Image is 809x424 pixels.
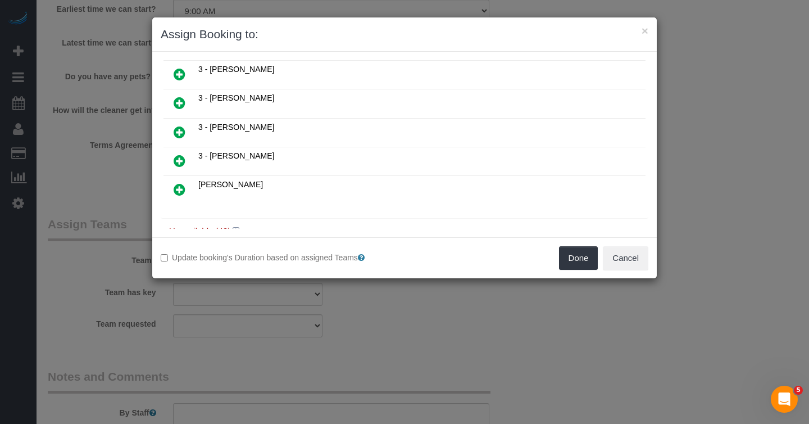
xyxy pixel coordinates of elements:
span: 3 - [PERSON_NAME] [198,151,274,160]
span: 5 [794,386,803,395]
button: × [642,25,648,37]
span: 3 - [PERSON_NAME] [198,93,274,102]
span: [PERSON_NAME] [198,180,263,189]
button: Cancel [603,246,648,270]
h4: Unavailable (49) [169,227,640,236]
label: Update booking's Duration based on assigned Teams [161,252,396,263]
h3: Assign Booking to: [161,26,648,43]
span: 3 - [PERSON_NAME] [198,65,274,74]
iframe: Intercom live chat [771,386,798,413]
button: Done [559,246,598,270]
span: 3 - [PERSON_NAME] [198,123,274,132]
input: Update booking's Duration based on assigned Teams [161,254,168,261]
